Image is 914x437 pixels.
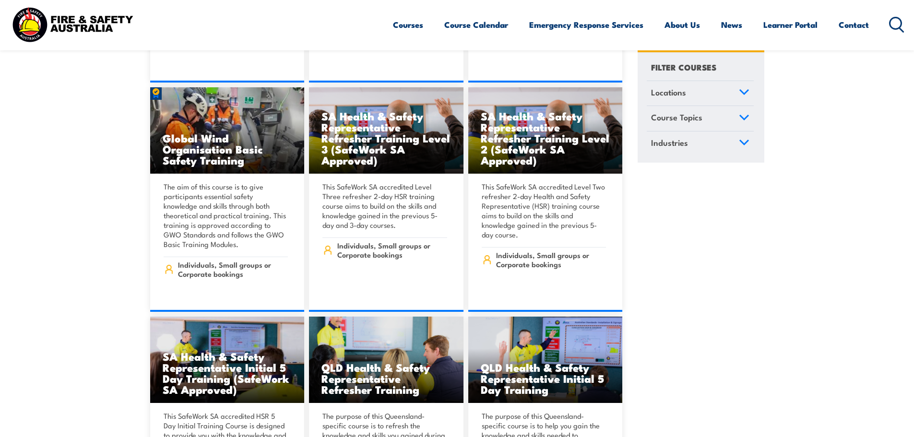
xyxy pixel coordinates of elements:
[309,317,463,403] a: QLD Health & Safety Representative Refresher Training
[468,87,623,174] img: SA Health & Safety Representative Initial 5 Day Training (SafeWork SA Approved)
[529,12,643,37] a: Emergency Response Services
[393,12,423,37] a: Courses
[482,182,606,239] p: This SafeWork SA accredited Level Two refresher 2-day Health and Safety Representative (HSR) trai...
[651,60,716,73] h4: FILTER COURSES
[444,12,508,37] a: Course Calendar
[651,136,688,149] span: Industries
[309,87,463,174] img: SA Health & Safety Representative Initial 5 Day Training (SafeWork SA Approved)
[321,362,451,395] h3: QLD Health & Safety Representative Refresher Training
[322,182,447,230] p: This SafeWork SA accredited Level Three refresher 2-day HSR training course aims to build on the ...
[665,12,700,37] a: About Us
[150,317,305,403] img: SA Health & Safety Representative Initial 5 Day Training (SafeWork SA Approved)
[321,110,451,165] h3: SA Health & Safety Representative Refresher Training Level 3 (SafeWork SA Approved)
[647,81,754,106] a: Locations
[150,87,305,174] img: Global Wind Organisation Basic Safety Training
[721,12,742,37] a: News
[337,241,447,259] span: Individuals, Small groups or Corporate bookings
[481,362,610,395] h3: QLD Health & Safety Representative Initial 5 Day Training
[763,12,818,37] a: Learner Portal
[651,86,686,99] span: Locations
[647,106,754,131] a: Course Topics
[468,317,623,403] img: QLD Health & Safety Representative Initial 5 Day Training
[496,250,606,269] span: Individuals, Small groups or Corporate bookings
[163,132,292,165] h3: Global Wind Organisation Basic Safety Training
[163,351,292,395] h3: SA Health & Safety Representative Initial 5 Day Training (SafeWork SA Approved)
[164,182,288,249] p: The aim of this course is to give participants essential safety knowledge and skills through both...
[647,131,754,156] a: Industries
[178,260,288,278] span: Individuals, Small groups or Corporate bookings
[839,12,869,37] a: Contact
[468,87,623,174] a: SA Health & Safety Representative Refresher Training Level 2 (SafeWork SA Approved)
[309,87,463,174] a: SA Health & Safety Representative Refresher Training Level 3 (SafeWork SA Approved)
[651,111,702,124] span: Course Topics
[309,317,463,403] img: QLD Health & Safety Representative Refresher TRAINING
[481,110,610,165] h3: SA Health & Safety Representative Refresher Training Level 2 (SafeWork SA Approved)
